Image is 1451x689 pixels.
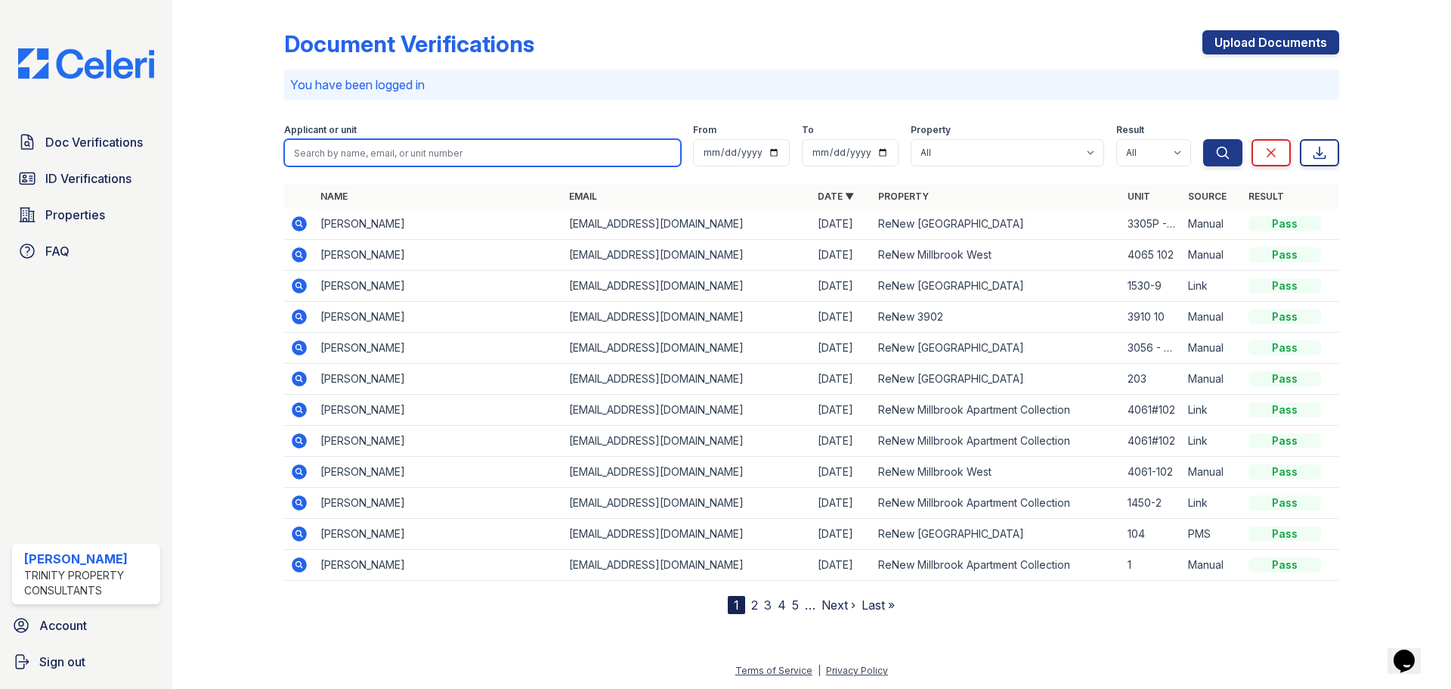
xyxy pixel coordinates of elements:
[812,519,872,550] td: [DATE]
[563,302,812,333] td: [EMAIL_ADDRESS][DOMAIN_NAME]
[812,550,872,581] td: [DATE]
[1122,550,1182,581] td: 1
[314,333,563,364] td: [PERSON_NAME]
[314,209,563,240] td: [PERSON_NAME]
[1248,191,1284,202] a: Result
[872,240,1121,271] td: ReNew Millbrook West
[12,163,160,194] a: ID Verifications
[751,597,758,613] a: 2
[1248,340,1321,355] div: Pass
[563,550,812,581] td: [EMAIL_ADDRESS][DOMAIN_NAME]
[563,271,812,302] td: [EMAIL_ADDRESS][DOMAIN_NAME]
[872,209,1121,240] td: ReNew [GEOGRAPHIC_DATA]
[778,597,786,613] a: 4
[693,124,716,136] label: From
[1122,302,1182,333] td: 3910 10
[872,364,1121,395] td: ReNew [GEOGRAPHIC_DATA]
[12,200,160,230] a: Properties
[872,302,1121,333] td: ReNew 3902
[812,302,872,333] td: [DATE]
[812,271,872,302] td: [DATE]
[878,191,929,202] a: Property
[872,426,1121,457] td: ReNew Millbrook Apartment Collection
[1182,395,1242,426] td: Link
[320,191,348,202] a: Name
[284,30,534,57] div: Document Verifications
[284,124,357,136] label: Applicant or unit
[314,457,563,488] td: [PERSON_NAME]
[1182,209,1242,240] td: Manual
[872,457,1121,488] td: ReNew Millbrook West
[1248,464,1321,480] div: Pass
[314,240,563,271] td: [PERSON_NAME]
[314,364,563,395] td: [PERSON_NAME]
[563,240,812,271] td: [EMAIL_ADDRESS][DOMAIN_NAME]
[1182,550,1242,581] td: Manual
[1182,240,1242,271] td: Manual
[872,271,1121,302] td: ReNew [GEOGRAPHIC_DATA]
[872,333,1121,364] td: ReNew [GEOGRAPHIC_DATA]
[862,597,895,613] a: Last »
[45,133,143,151] span: Doc Verifications
[812,488,872,519] td: [DATE]
[45,206,105,224] span: Properties
[818,665,821,676] div: |
[1122,457,1182,488] td: 4061-102
[563,364,812,395] td: [EMAIL_ADDRESS][DOMAIN_NAME]
[45,169,131,188] span: ID Verifications
[872,488,1121,519] td: ReNew Millbrook Apartment Collection
[805,596,815,614] span: …
[872,550,1121,581] td: ReNew Millbrook Apartment Collection
[812,364,872,395] td: [DATE]
[39,616,87,635] span: Account
[1248,495,1321,511] div: Pass
[314,302,563,333] td: [PERSON_NAME]
[12,236,160,266] a: FAQ
[812,426,872,457] td: [DATE]
[1248,526,1321,542] div: Pass
[6,48,166,79] img: CE_Logo_Blue-a8612792a0a2168367f1c8372b55b34899dd931a85d93a1a3d3e32e68fde9ad4.png
[1248,402,1321,417] div: Pass
[812,395,872,426] td: [DATE]
[1122,209,1182,240] td: 3305P - 301
[569,191,597,202] a: Email
[1122,395,1182,426] td: 4061#102
[812,457,872,488] td: [DATE]
[1122,240,1182,271] td: 4065 102
[12,127,160,157] a: Doc Verifications
[314,426,563,457] td: [PERSON_NAME]
[1122,271,1182,302] td: 1530-9
[872,519,1121,550] td: ReNew [GEOGRAPHIC_DATA]
[1182,302,1242,333] td: Manual
[802,124,814,136] label: To
[314,271,563,302] td: [PERSON_NAME]
[563,457,812,488] td: [EMAIL_ADDRESS][DOMAIN_NAME]
[1182,519,1242,550] td: PMS
[284,139,681,166] input: Search by name, email, or unit number
[821,597,855,613] a: Next ›
[1188,191,1227,202] a: Source
[1182,426,1242,457] td: Link
[563,333,812,364] td: [EMAIL_ADDRESS][DOMAIN_NAME]
[1122,488,1182,519] td: 1450-2
[6,610,166,641] a: Account
[290,76,1333,94] p: You have been logged in
[314,519,563,550] td: [PERSON_NAME]
[1182,364,1242,395] td: Manual
[314,395,563,426] td: [PERSON_NAME]
[812,333,872,364] td: [DATE]
[563,426,812,457] td: [EMAIL_ADDRESS][DOMAIN_NAME]
[1248,557,1321,573] div: Pass
[1122,333,1182,364] td: 3056 - 301
[1248,371,1321,386] div: Pass
[563,488,812,519] td: [EMAIL_ADDRESS][DOMAIN_NAME]
[6,647,166,677] a: Sign out
[735,665,812,676] a: Terms of Service
[1122,519,1182,550] td: 104
[563,519,812,550] td: [EMAIL_ADDRESS][DOMAIN_NAME]
[1248,216,1321,231] div: Pass
[1182,333,1242,364] td: Manual
[1248,278,1321,293] div: Pass
[812,240,872,271] td: [DATE]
